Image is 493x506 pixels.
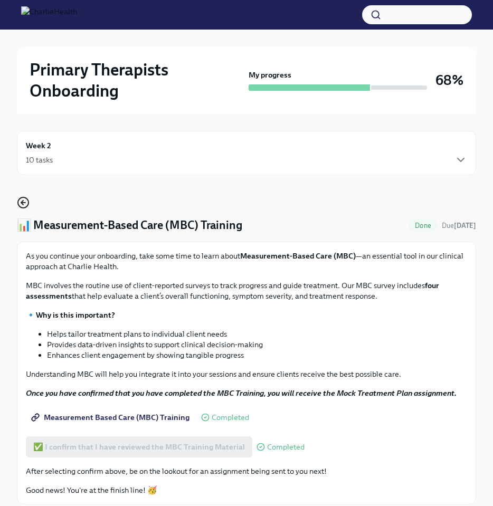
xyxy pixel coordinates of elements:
[249,70,291,80] strong: My progress
[26,280,467,301] p: MBC involves the routine use of client-reported surveys to track progress and guide treatment. Ou...
[454,222,476,230] strong: [DATE]
[47,339,467,350] li: Provides data-driven insights to support clinical decision-making
[17,217,242,233] h4: 📊 Measurement-Based Care (MBC) Training
[26,485,467,495] p: Good news! You're at the finish line! 🥳
[47,350,467,360] li: Enhances client engagement by showing tangible progress
[267,443,305,451] span: Completed
[212,414,249,422] span: Completed
[26,310,467,320] p: 🔹
[26,466,467,476] p: After selecting confirm above, be on the lookout for an assignment being sent to you next!
[26,251,467,272] p: As you continue your onboarding, take some time to learn about —an essential tool in our clinical...
[442,221,476,231] span: August 20th, 2025 10:00
[435,71,463,90] h3: 68%
[36,310,115,320] strong: Why is this important?
[409,222,438,230] span: Done
[21,6,77,23] img: CharlieHealth
[26,140,51,151] h6: Week 2
[47,329,467,339] li: Helps tailor treatment plans to individual client needs
[26,369,467,379] p: Understanding MBC will help you integrate it into your sessions and ensure clients receive the be...
[30,59,244,101] h2: Primary Therapists Onboarding
[26,407,197,428] a: Measurement Based Care (MBC) Training
[442,222,476,230] span: Due
[26,155,53,165] div: 10 tasks
[240,251,356,261] strong: Measurement-Based Care (MBC)
[33,412,189,423] span: Measurement Based Care (MBC) Training
[26,388,457,398] strong: Once you have confirmed that you have completed the MBC Training, you will receive the Mock Treat...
